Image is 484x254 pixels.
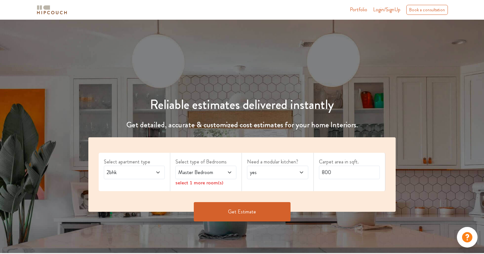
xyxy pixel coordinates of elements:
span: Master Bedroom [177,169,218,176]
span: Login/SignUp [373,6,400,13]
input: Enter area sqft [319,166,380,179]
h4: Get detailed, accurate & customized cost estimates for your home Interiors. [84,120,400,130]
div: Book a consultation [406,5,448,15]
button: Get Estimate [194,202,291,221]
label: Select apartment type [104,158,165,166]
label: Need a modular kitchen? [247,158,308,166]
div: select 1 more room(s) [175,179,236,186]
img: logo-horizontal.svg [36,4,68,15]
label: Carpet area in sqft. [319,158,380,166]
label: Select type of Bedrooms [175,158,236,166]
span: logo-horizontal.svg [36,3,68,17]
h1: Reliable estimates delivered instantly [84,97,400,112]
span: 2bhk [105,169,147,176]
span: yes [249,169,290,176]
a: Portfolio [350,6,367,14]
